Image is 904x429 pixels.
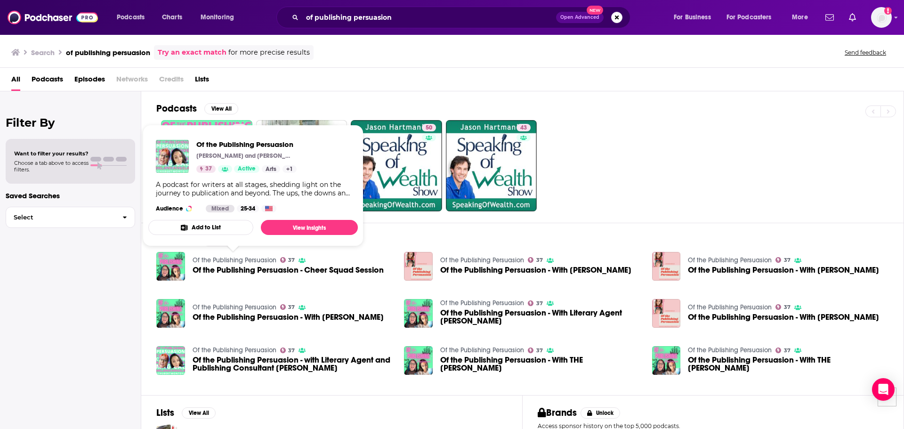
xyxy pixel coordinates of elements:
span: Credits [159,72,184,91]
span: Of the Publishing Persuasion - With [PERSON_NAME] [193,313,384,321]
span: New [587,6,604,15]
img: Of the Publishing Persuasion - Cheer Squad Session [156,252,185,281]
a: Of the Publishing Persuasion - With Literary Agent Jennifer Azantian [404,299,433,328]
span: Open Advanced [560,15,599,20]
span: Monitoring [201,11,234,24]
span: Of the Publishing Persuasion - With [PERSON_NAME] [688,266,879,274]
span: Active [238,164,256,174]
a: Podcasts [32,72,63,91]
button: open menu [194,10,246,25]
a: 37 [280,304,295,310]
span: Of the Publishing Persuasion [196,140,297,149]
span: Select [6,214,115,220]
button: View All [204,103,238,114]
span: 50 [426,123,432,133]
img: Of the Publishing Persuasion - With Zoraida Córdova [404,252,433,281]
a: Lists [195,72,209,91]
h3: of publishing persuasion [66,48,150,57]
a: Of the Publishing Persuasion - With THE Alexa Donne [652,346,681,375]
a: 50 [351,120,442,211]
img: User Profile [871,7,892,28]
img: Of the Publishing Persuasion - With Emily J. Taylor [652,299,681,328]
span: Want to filter your results? [14,150,89,157]
button: Unlock [581,407,621,419]
a: Of the Publishing Persuasion - with Literary Agent and Publishing Consultant Alex Adsett [156,346,185,375]
span: Of the Publishing Persuasion - With [PERSON_NAME] [440,266,631,274]
a: 37 [528,348,543,353]
button: Show profile menu [871,7,892,28]
a: PodcastsView All [156,103,238,114]
a: 43 [446,120,537,211]
p: Saved Searches [6,191,135,200]
span: For Business [674,11,711,24]
a: 37 [775,348,791,353]
a: 50 [422,124,436,131]
a: 37 [775,257,791,263]
a: Of the Publishing Persuasion - With Astrid Scholte [688,266,879,274]
button: Open AdvancedNew [556,12,604,23]
div: 25-34 [237,205,259,212]
a: Of the Publishing Persuasion [156,140,189,173]
a: Active [234,165,259,173]
div: Mixed [206,205,234,212]
span: Choose a tab above to access filters. [14,160,89,173]
a: Episodes [74,72,105,91]
a: Show notifications dropdown [845,9,860,25]
span: 37 [784,258,791,262]
span: 37 [288,305,295,309]
a: All [11,72,20,91]
span: More [792,11,808,24]
a: Try an exact match [158,47,226,58]
img: Of the Publishing Persuasion - With THE Margie Fuston [404,346,433,375]
button: open menu [785,10,820,25]
a: 37 [280,348,295,353]
a: Of the Publishing Persuasion - With Sara Hashem [193,313,384,321]
span: Of the Publishing Persuasion - with Literary Agent and Publishing Consultant [PERSON_NAME] [193,356,393,372]
button: open menu [110,10,157,25]
a: Of the Publishing Persuasion [688,346,772,354]
a: Of the Publishing Persuasion [193,256,276,264]
a: Of the Publishing Persuasion - With THE Margie Fuston [440,356,641,372]
a: Arts [262,165,280,173]
a: 37 [196,165,216,173]
div: A podcast for writers at all stages, shedding light on the journey to publication and beyond. The... [156,180,350,197]
a: +1 [282,165,297,173]
span: 37 [205,164,212,174]
a: Of the Publishing Persuasion [440,256,524,264]
a: Of the Publishing Persuasion [440,299,524,307]
p: [PERSON_NAME] and [PERSON_NAME] [196,152,291,160]
span: Networks [116,72,148,91]
h2: Filter By [6,116,135,130]
h2: Lists [156,407,174,419]
svg: Add a profile image [884,7,892,15]
span: 43 [520,123,527,133]
button: Select [6,207,135,228]
span: Charts [162,11,182,24]
img: Podchaser - Follow, Share and Rate Podcasts [8,8,98,26]
span: Of the Publishing Persuasion - With Literary Agent [PERSON_NAME] [440,309,641,325]
span: 37 [536,301,543,306]
span: Of the Publishing Persuasion - With THE [PERSON_NAME] [440,356,641,372]
a: 43 [517,124,531,131]
a: Of the Publishing Persuasion - Cheer Squad Session [193,266,384,274]
span: 37 [536,348,543,353]
img: Of the Publishing Persuasion - With Sara Hashem [156,299,185,328]
button: open menu [720,10,785,25]
img: Of the Publishing Persuasion - With Astrid Scholte [652,252,681,281]
a: Of the Publishing Persuasion [193,303,276,311]
span: Of the Publishing Persuasion - With [PERSON_NAME] [688,313,879,321]
button: View All [182,407,216,419]
a: Show notifications dropdown [822,9,838,25]
input: Search podcasts, credits, & more... [302,10,556,25]
a: 37 [528,300,543,306]
button: open menu [667,10,723,25]
a: Charts [156,10,188,25]
span: 37 [784,305,791,309]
